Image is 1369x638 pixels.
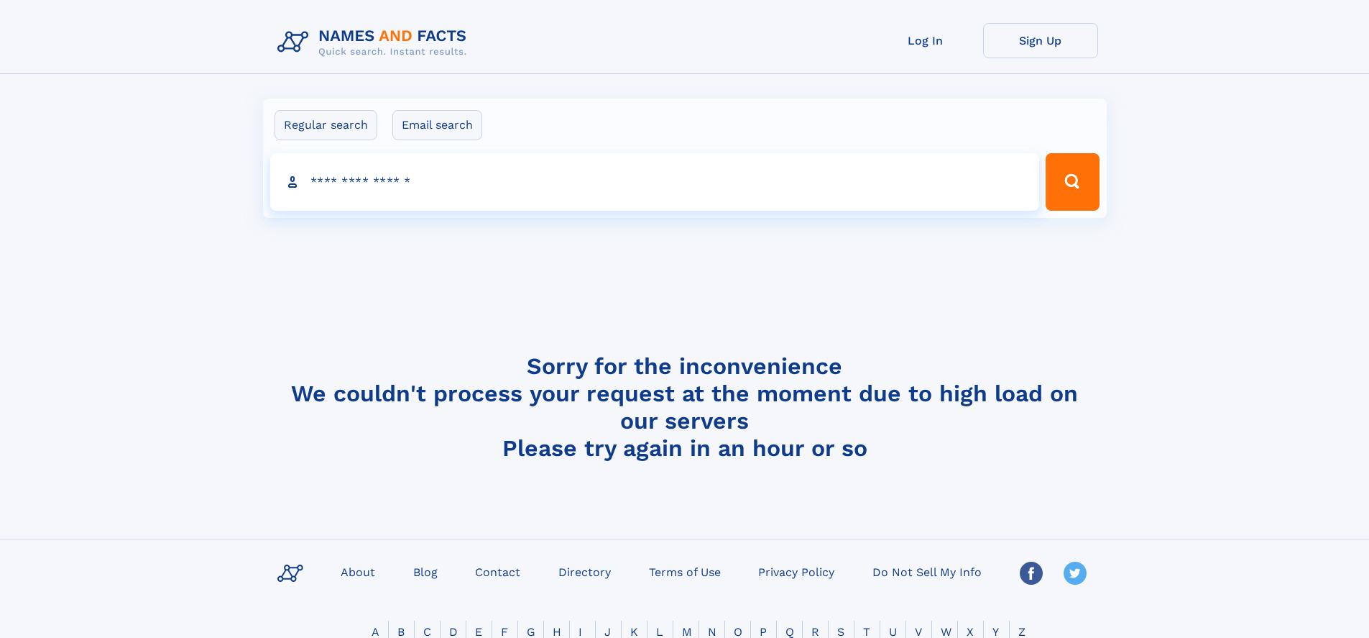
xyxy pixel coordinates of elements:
a: Privacy Policy [752,561,840,582]
button: Search Button [1046,153,1099,211]
a: Sign Up [983,23,1098,58]
a: Contact [469,561,526,582]
a: Directory [553,561,617,582]
label: Email search [392,110,482,140]
img: Facebook [1020,562,1043,585]
a: Blog [407,561,443,582]
img: Twitter [1064,562,1087,585]
a: Do Not Sell My Info [867,561,987,582]
a: Terms of Use [643,561,727,582]
a: Log In [868,23,983,58]
img: Logo Names and Facts [272,23,479,62]
label: Regular search [275,110,377,140]
h4: Sorry for the inconvenience We couldn't process your request at the moment due to high load on ou... [272,352,1098,462]
input: search input [270,153,1040,211]
a: About [335,561,381,582]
